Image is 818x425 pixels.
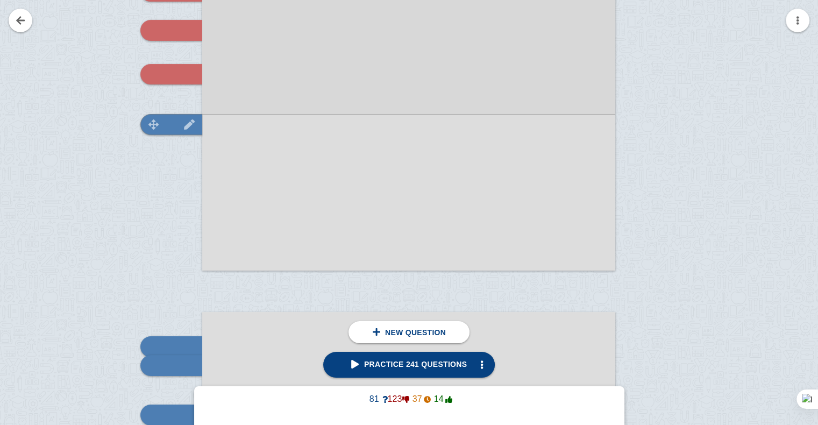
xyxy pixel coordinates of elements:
[385,328,446,337] span: New question
[366,394,388,404] span: 81
[176,119,202,130] img: svg+xml;base64,CiAgICAgIDxzdmcgdmlld0JveD0iMCAwIDUxMiA1MTIiIHhtbG5zPSJodHRwOi8vd3d3LnczLm9yZy8yMD...
[409,394,431,404] span: 37
[388,394,409,404] span: 123
[351,360,467,369] span: Practice 241 questions
[9,9,32,32] a: Go back to your notes
[141,119,167,130] img: svg+xml;base64,CiAgICAgIDxzdmcgdmlld0JveD0iMCAwIDUxMiA1MTIiIHhtbG5zPSJodHRwOi8vd3d3LnczLm9yZy8yMD...
[358,391,461,408] button: 811233714
[323,352,495,378] a: Practice 241 questions
[431,394,452,404] span: 14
